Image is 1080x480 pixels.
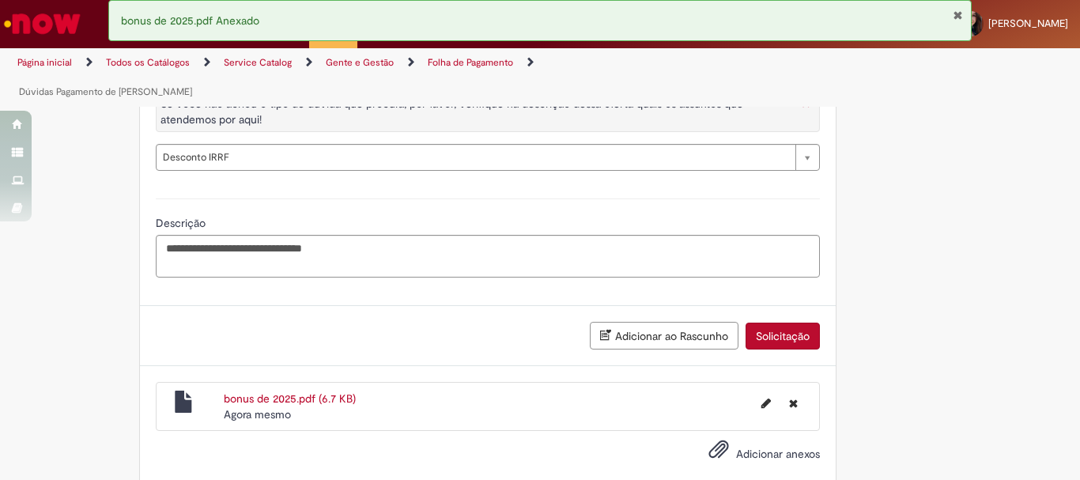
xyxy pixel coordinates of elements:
span: Descrição [156,216,209,230]
time: 31/08/2025 14:53:19 [224,407,291,421]
a: Página inicial [17,56,72,69]
span: bonus de 2025.pdf Anexado [121,13,259,28]
button: Adicionar anexos [704,435,733,471]
span: Se você não achou o tipo de dúvida que procura, por favor, verifique na descrição dessa oferta qu... [160,96,743,127]
a: bonus de 2025.pdf (6.7 KB) [224,391,356,406]
button: Adicionar ao Rascunho [590,322,738,350]
span: Agora mesmo [224,407,291,421]
a: Folha de Pagamento [428,56,513,69]
textarea: Descrição [156,235,820,278]
a: Service Catalog [224,56,292,69]
button: Excluir bonus de 2025.pdf [780,391,807,416]
img: ServiceNow [2,8,83,40]
ul: Trilhas de página [12,48,708,107]
span: Desconto IRRF [163,145,787,170]
button: Fechar Notificação [953,9,963,21]
a: Gente e Gestão [326,56,394,69]
a: Todos os Catálogos [106,56,190,69]
button: Solicitação [746,323,820,350]
span: [PERSON_NAME] [988,17,1068,30]
button: Editar nome de arquivo bonus de 2025.pdf [752,391,780,416]
a: Dúvidas Pagamento de [PERSON_NAME] [19,85,192,98]
span: Adicionar anexos [736,447,820,461]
